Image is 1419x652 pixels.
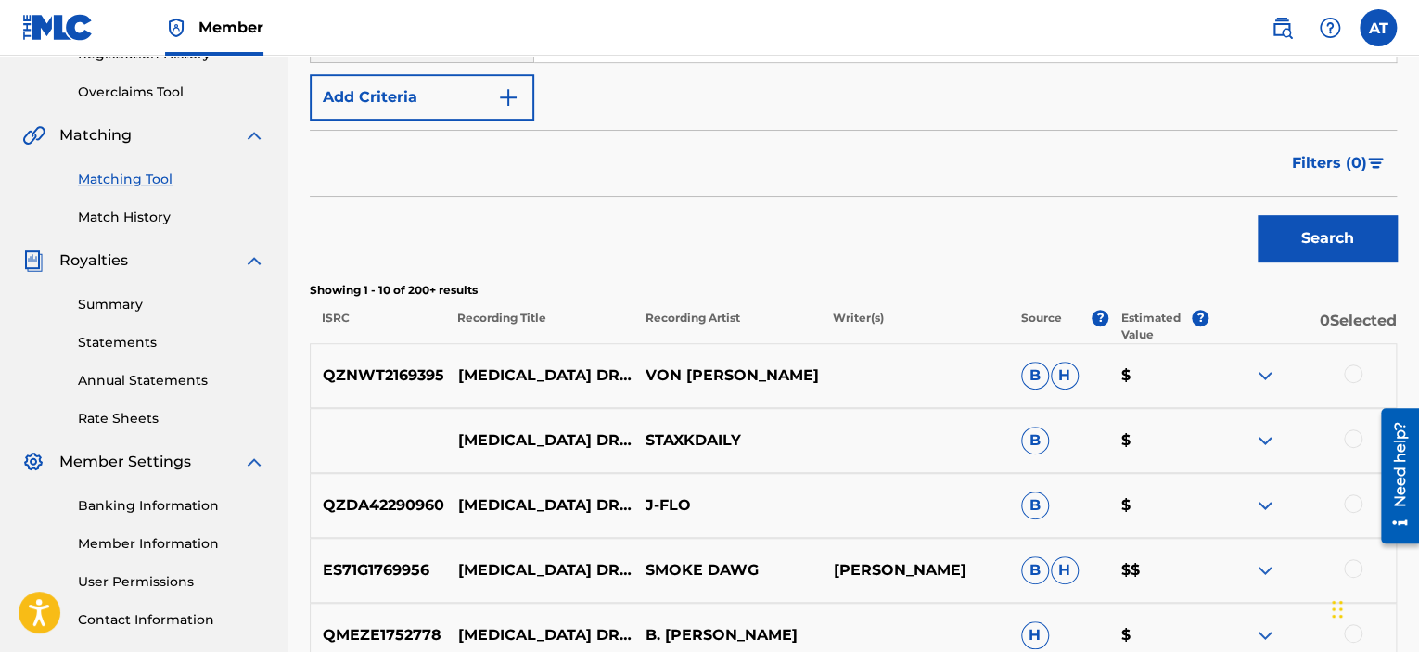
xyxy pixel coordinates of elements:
img: help [1319,17,1341,39]
img: expand [1254,429,1276,452]
img: MLC Logo [22,14,94,41]
img: expand [243,124,265,147]
div: Help [1311,9,1349,46]
p: $ [1108,624,1208,646]
span: H [1051,556,1079,584]
img: Member Settings [22,451,45,473]
img: expand [1254,624,1276,646]
span: B [1021,362,1049,390]
a: Banking Information [78,496,265,516]
p: 0 Selected [1208,310,1397,343]
a: User Permissions [78,572,265,592]
img: expand [243,249,265,272]
div: Widget συνομιλίας [1326,563,1419,652]
p: [MEDICAL_DATA] DREAMING [446,429,633,452]
a: Match History [78,208,265,227]
p: $ [1108,364,1208,387]
img: Top Rightsholder [165,17,187,39]
img: expand [243,451,265,473]
div: User Menu [1360,9,1397,46]
a: Statements [78,333,265,352]
p: ES71G1769956 [311,559,446,582]
p: VON [PERSON_NAME] [633,364,821,387]
p: B. [PERSON_NAME] [633,624,821,646]
p: QZDA42290960 [311,494,446,517]
p: STAXKDAILY [633,429,821,452]
a: Member Information [78,534,265,554]
span: Matching [59,124,132,147]
span: Filters ( 0 ) [1292,152,1367,174]
img: expand [1254,364,1276,387]
button: Search [1258,215,1397,262]
span: Member [198,17,263,38]
span: B [1021,492,1049,519]
a: Matching Tool [78,170,265,189]
span: ? [1192,310,1208,326]
p: [PERSON_NAME] [821,559,1008,582]
p: QMEZE1752778 [311,624,446,646]
a: Contact Information [78,610,265,630]
p: Showing 1 - 10 of 200+ results [310,282,1397,299]
button: Add Criteria [310,74,534,121]
span: Member Settings [59,451,191,473]
p: Recording Title [445,310,633,343]
img: expand [1254,494,1276,517]
a: Rate Sheets [78,409,265,428]
p: J-FLO [633,494,821,517]
img: Royalties [22,249,45,272]
span: B [1021,427,1049,454]
iframe: Chat Widget [1326,563,1419,652]
span: H [1021,621,1049,649]
p: $$ [1108,559,1208,582]
a: Annual Statements [78,371,265,390]
span: Royalties [59,249,128,272]
img: Matching [22,124,45,147]
p: Writer(s) [821,310,1009,343]
p: SMOKE DAWG [633,559,821,582]
p: [MEDICAL_DATA] DREAMING [446,559,633,582]
p: [MEDICAL_DATA] DREAMING [446,494,633,517]
p: $ [1108,429,1208,452]
a: Public Search [1263,9,1300,46]
p: [MEDICAL_DATA] DREAMING [446,364,633,387]
div: Μεταφορά [1332,582,1343,637]
p: $ [1108,494,1208,517]
a: Overclaims Tool [78,83,265,102]
img: search [1271,17,1293,39]
p: [MEDICAL_DATA] DREAMING [446,624,633,646]
img: expand [1254,559,1276,582]
p: QZNWT2169395 [311,364,446,387]
button: Filters (0) [1281,140,1397,186]
p: Estimated Value [1121,310,1193,343]
iframe: Resource Center [1367,402,1419,551]
span: B [1021,556,1049,584]
p: Recording Artist [633,310,821,343]
img: filter [1368,158,1384,169]
span: H [1051,362,1079,390]
p: Source [1021,310,1062,343]
a: Summary [78,295,265,314]
span: ? [1092,310,1108,326]
p: ISRC [310,310,445,343]
img: 9d2ae6d4665cec9f34b9.svg [497,86,519,109]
